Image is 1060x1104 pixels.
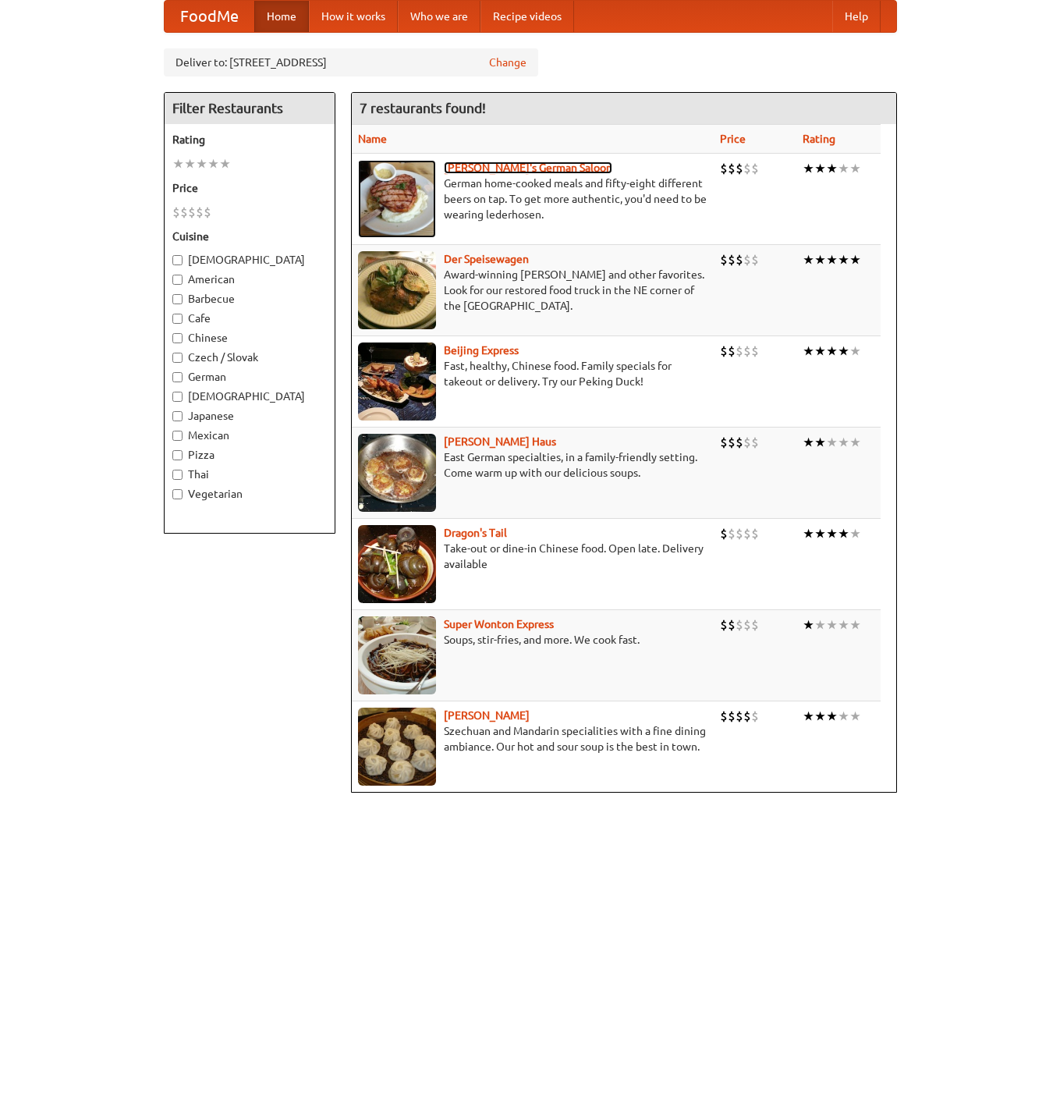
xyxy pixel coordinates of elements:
li: $ [196,204,204,221]
li: ★ [826,160,838,177]
li: $ [720,343,728,360]
li: ★ [814,708,826,725]
a: FoodMe [165,1,254,32]
input: Cafe [172,314,183,324]
li: $ [751,616,759,634]
a: Name [358,133,387,145]
img: esthers.jpg [358,160,436,238]
a: Dragon's Tail [444,527,507,539]
li: $ [736,160,743,177]
a: [PERSON_NAME] [444,709,530,722]
li: ★ [838,160,849,177]
li: $ [751,434,759,451]
input: Pizza [172,450,183,460]
li: ★ [814,434,826,451]
li: $ [720,708,728,725]
li: ★ [838,251,849,268]
input: Barbecue [172,294,183,304]
input: Japanese [172,411,183,421]
li: ★ [814,160,826,177]
b: [PERSON_NAME]'s German Saloon [444,162,612,174]
li: ★ [814,616,826,634]
li: ★ [219,155,231,172]
h5: Cuisine [172,229,327,244]
li: ★ [172,155,184,172]
li: ★ [803,343,814,360]
a: How it works [309,1,398,32]
label: [DEMOGRAPHIC_DATA] [172,389,327,404]
li: ★ [826,251,838,268]
li: ★ [196,155,207,172]
li: $ [720,160,728,177]
li: $ [728,343,736,360]
li: $ [743,434,751,451]
li: ★ [849,343,861,360]
input: [DEMOGRAPHIC_DATA] [172,392,183,402]
li: $ [728,251,736,268]
li: $ [736,434,743,451]
p: East German specialties, in a family-friendly setting. Come warm up with our delicious soups. [358,449,707,481]
li: ★ [849,616,861,634]
input: Chinese [172,333,183,343]
a: Who we are [398,1,480,32]
b: Der Speisewagen [444,253,529,265]
li: $ [743,160,751,177]
img: dragon.jpg [358,525,436,603]
label: Mexican [172,428,327,443]
label: Thai [172,467,327,482]
li: $ [751,525,759,542]
label: American [172,272,327,287]
li: ★ [849,434,861,451]
a: Recipe videos [480,1,574,32]
li: $ [743,343,751,360]
label: German [172,369,327,385]
li: ★ [849,525,861,542]
input: Czech / Slovak [172,353,183,363]
a: [PERSON_NAME] Haus [444,435,556,448]
li: $ [728,616,736,634]
li: ★ [838,708,849,725]
img: speisewagen.jpg [358,251,436,329]
b: Beijing Express [444,344,519,357]
li: ★ [826,343,838,360]
a: Super Wonton Express [444,618,554,630]
li: ★ [849,160,861,177]
li: $ [736,343,743,360]
label: [DEMOGRAPHIC_DATA] [172,252,327,268]
li: $ [751,708,759,725]
a: Rating [803,133,835,145]
a: Help [832,1,881,32]
img: kohlhaus.jpg [358,434,436,512]
li: $ [751,160,759,177]
li: ★ [838,343,849,360]
li: $ [720,525,728,542]
a: Change [489,55,526,70]
li: $ [751,343,759,360]
label: Japanese [172,408,327,424]
label: Chinese [172,330,327,346]
h5: Price [172,180,327,196]
a: Price [720,133,746,145]
img: superwonton.jpg [358,616,436,694]
p: Award-winning [PERSON_NAME] and other favorites. Look for our restored food truck in the NE corne... [358,267,707,314]
li: $ [728,160,736,177]
li: $ [728,708,736,725]
img: shandong.jpg [358,708,436,786]
li: ★ [803,616,814,634]
li: $ [736,525,743,542]
li: $ [728,434,736,451]
li: $ [720,251,728,268]
h4: Filter Restaurants [165,93,335,124]
li: ★ [207,155,219,172]
li: ★ [826,708,838,725]
li: ★ [826,525,838,542]
li: $ [743,251,751,268]
li: $ [743,525,751,542]
li: ★ [826,616,838,634]
li: ★ [838,525,849,542]
li: ★ [184,155,196,172]
li: ★ [849,251,861,268]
